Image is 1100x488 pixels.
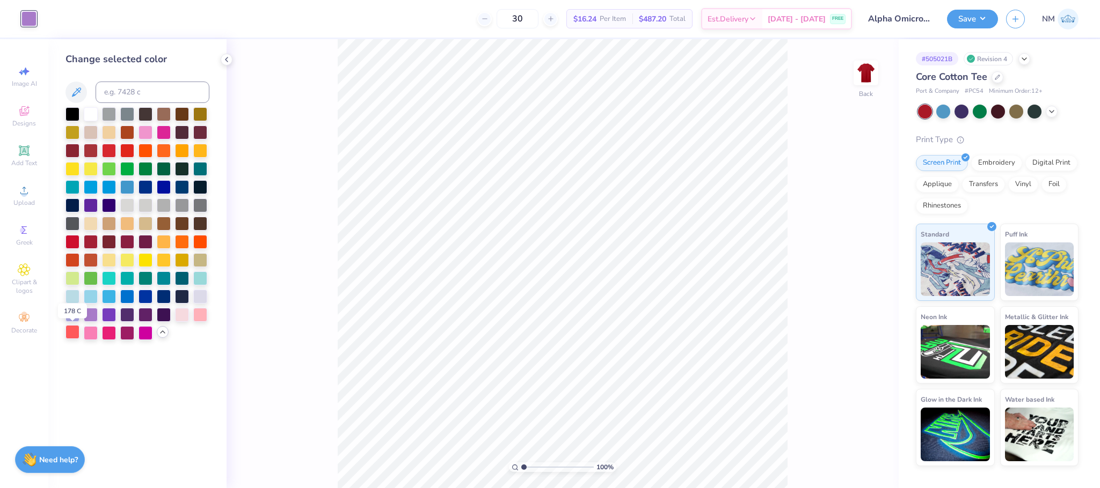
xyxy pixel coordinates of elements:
[1025,155,1077,171] div: Digital Print
[669,13,686,25] span: Total
[860,8,939,29] input: Untitled Design
[1008,176,1038,193] div: Vinyl
[39,455,78,465] strong: Need help?
[916,198,968,214] div: Rhinestones
[832,15,843,23] span: FREE
[947,10,998,28] button: Save
[13,198,35,207] span: Upload
[12,119,36,128] span: Designs
[5,278,43,295] span: Clipart & logos
[96,82,209,103] input: e.g. 7428 c
[639,13,666,25] span: $487.20
[921,325,990,379] img: Neon Ink
[1005,311,1068,322] span: Metallic & Glitter Ink
[65,52,209,66] div: Change selected color
[1005,394,1054,405] span: Water based Ink
[600,13,626,25] span: Per Item
[12,79,37,88] span: Image AI
[921,408,990,461] img: Glow in the Dark Ink
[916,70,987,83] span: Core Cotton Tee
[1005,408,1074,461] img: Water based Ink
[921,311,947,322] span: Neon Ink
[965,87,984,96] span: # PC54
[1005,242,1074,296] img: Puff Ink
[989,87,1043,96] span: Minimum Order: 12 +
[708,13,748,25] span: Est. Delivery
[573,13,596,25] span: $16.24
[964,52,1013,65] div: Revision 4
[1058,9,1079,29] img: Naina Mehta
[916,52,958,65] div: # 505021B
[11,326,37,335] span: Decorate
[962,176,1005,193] div: Transfers
[921,242,990,296] img: Standard
[1042,9,1079,29] a: NM
[921,394,982,405] span: Glow in the Dark Ink
[1042,13,1055,25] span: NM
[768,13,826,25] span: [DATE] - [DATE]
[916,155,968,171] div: Screen Print
[1041,176,1067,193] div: Foil
[971,155,1022,171] div: Embroidery
[855,62,877,84] img: Back
[1005,228,1028,240] span: Puff Ink
[859,89,873,99] div: Back
[916,87,959,96] span: Port & Company
[596,462,614,472] span: 100 %
[916,134,1079,146] div: Print Type
[16,238,33,247] span: Greek
[916,176,959,193] div: Applique
[1005,325,1074,379] img: Metallic & Glitter Ink
[58,304,87,319] div: 178 C
[497,9,538,28] input: – –
[11,159,37,167] span: Add Text
[921,228,949,240] span: Standard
